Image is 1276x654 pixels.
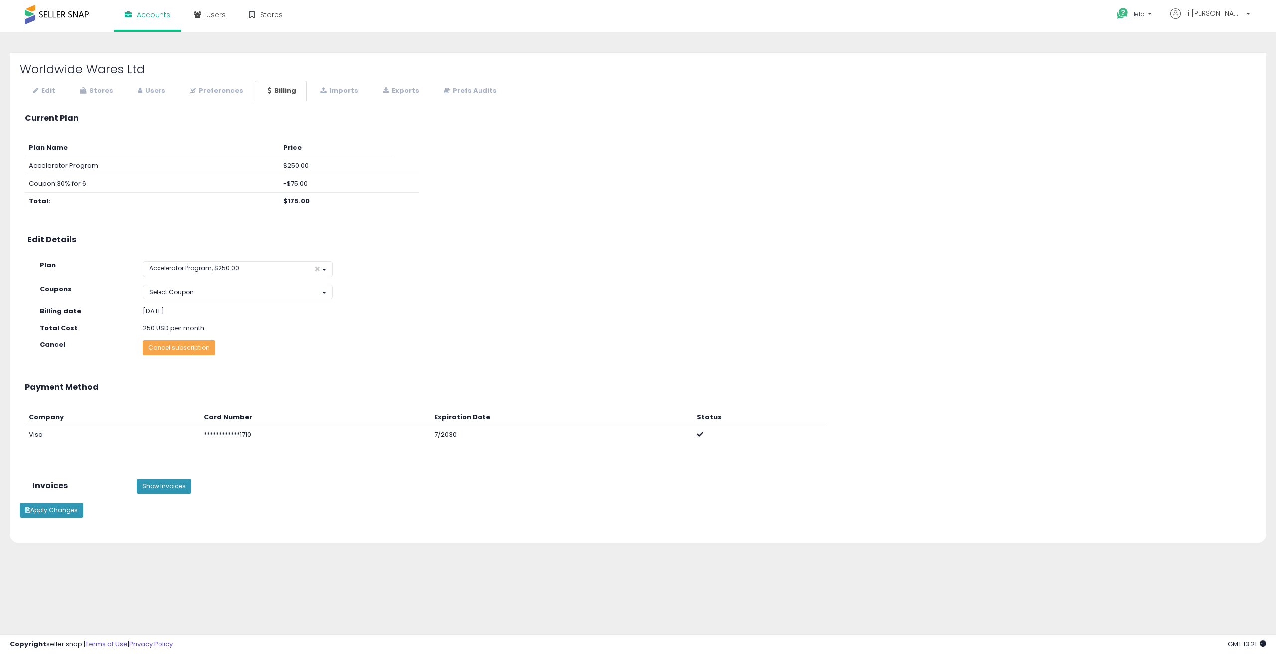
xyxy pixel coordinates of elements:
[314,264,320,274] span: ×
[1131,10,1145,18] span: Help
[149,288,194,296] span: Select Coupon
[308,81,369,101] a: Imports
[177,81,254,101] a: Preferences
[143,285,333,299] button: Select Coupon
[40,284,72,294] strong: Coupons
[143,261,333,277] button: Accelerator Program, $250.00 ×
[430,409,693,426] th: Expiration Date
[29,196,50,206] b: Total:
[40,323,78,333] strong: Total Cost
[255,81,307,101] a: Billing
[25,426,200,444] td: Visa
[370,81,430,101] a: Exports
[40,306,81,316] strong: Billing date
[279,139,392,157] th: Price
[25,175,279,193] td: Coupon: 30% for 6
[143,340,215,355] button: Cancel subscription
[200,409,430,426] th: Card Number
[137,10,170,20] span: Accounts
[143,307,436,316] div: [DATE]
[1183,8,1243,18] span: Hi [PERSON_NAME]
[137,479,191,494] button: Show Invoices
[27,235,1249,244] h3: Edit Details
[149,264,239,272] span: Accelerator Program, $250.00
[20,63,1256,76] h2: Worldwide Wares Ltd
[125,81,176,101] a: Users
[25,139,279,157] th: Plan Name
[32,481,122,490] h3: Invoices
[135,324,443,333] div: 250 USD per month
[20,81,66,101] a: Edit
[40,261,56,270] strong: Plan
[25,157,279,175] td: Accelerator Program
[25,409,200,426] th: Company
[260,10,283,20] span: Stores
[279,157,392,175] td: $250.00
[206,10,226,20] span: Users
[1170,8,1250,31] a: Hi [PERSON_NAME]
[279,175,392,193] td: -$75.00
[25,114,1251,123] h3: Current Plan
[430,426,693,444] td: 7/2030
[693,409,827,426] th: Status
[25,383,1251,392] h3: Payment Method
[20,503,83,518] button: Apply Changes
[1116,7,1129,20] i: Get Help
[40,340,65,349] strong: Cancel
[67,81,124,101] a: Stores
[283,196,310,206] b: $175.00
[431,81,507,101] a: Prefs Audits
